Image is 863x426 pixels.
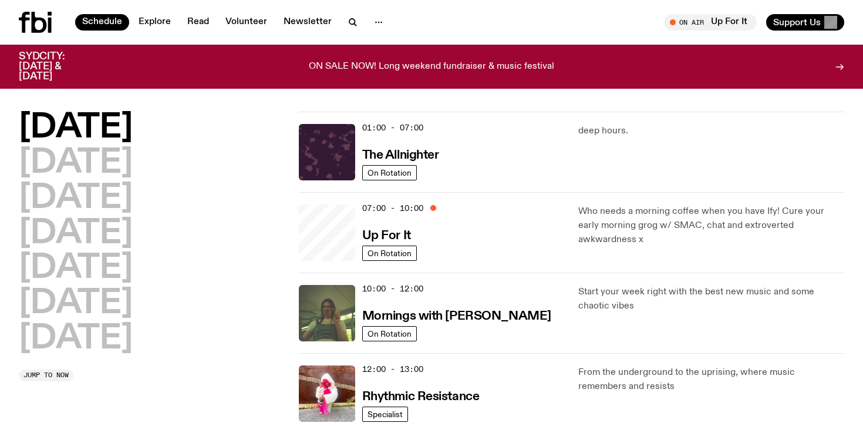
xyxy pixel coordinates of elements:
span: On Rotation [368,249,412,257]
a: The Allnighter [362,147,439,162]
span: On Rotation [368,168,412,177]
a: Up For It [362,227,411,242]
span: 07:00 - 10:00 [362,203,423,214]
span: Support Us [773,17,821,28]
a: On Rotation [362,246,417,261]
a: Schedule [75,14,129,31]
button: Support Us [766,14,844,31]
a: On Rotation [362,165,417,180]
button: [DATE] [19,182,133,215]
img: Jim Kretschmer in a really cute outfit with cute braids, standing on a train holding up a peace s... [299,285,355,341]
button: [DATE] [19,252,133,285]
button: [DATE] [19,323,133,355]
a: Newsletter [277,14,339,31]
a: Read [180,14,216,31]
h3: Mornings with [PERSON_NAME] [362,310,551,323]
a: Rhythmic Resistance [362,388,480,403]
a: Mornings with [PERSON_NAME] [362,308,551,323]
img: Attu crouches on gravel in front of a brown wall. They are wearing a white fur coat with a hood, ... [299,365,355,422]
span: 01:00 - 07:00 [362,122,423,133]
span: 10:00 - 12:00 [362,283,423,294]
h3: SYDCITY: [DATE] & [DATE] [19,52,94,82]
a: Specialist [362,407,408,422]
a: Explore [132,14,178,31]
a: Volunteer [218,14,274,31]
span: Jump to now [23,372,69,378]
a: Ify - a Brown Skin girl with black braided twists, looking up to the side with her tongue stickin... [299,204,355,261]
button: [DATE] [19,217,133,250]
button: [DATE] [19,147,133,180]
span: 12:00 - 13:00 [362,364,423,375]
button: [DATE] [19,287,133,320]
h3: The Allnighter [362,149,439,162]
span: On Rotation [368,329,412,338]
p: Who needs a morning coffee when you have Ify! Cure your early morning grog w/ SMAC, chat and extr... [578,204,844,247]
h3: Up For It [362,230,411,242]
p: ON SALE NOW! Long weekend fundraiser & music festival [309,62,554,72]
a: On Rotation [362,326,417,341]
p: deep hours. [578,124,844,138]
h3: Rhythmic Resistance [362,391,480,403]
button: On AirUp For It [664,14,757,31]
p: From the underground to the uprising, where music remembers and resists [578,365,844,394]
span: Specialist [368,410,403,418]
button: [DATE] [19,112,133,145]
p: Start your week right with the best new music and some chaotic vibes [578,285,844,313]
button: Jump to now [19,370,73,381]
